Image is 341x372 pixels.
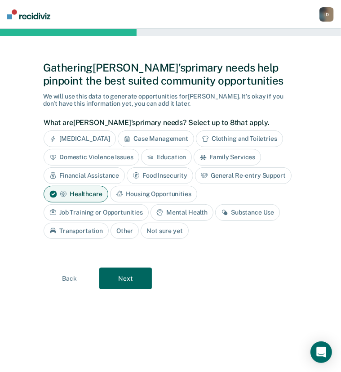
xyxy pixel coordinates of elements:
div: Housing Opportunities [110,186,197,202]
div: Other [111,223,139,239]
div: [MEDICAL_DATA] [44,130,116,147]
div: I D [319,7,334,22]
div: Gathering [PERSON_NAME]'s primary needs help pinpoint the best suited community opportunities [43,61,298,87]
div: Mental Health [151,204,213,221]
div: Education [141,149,192,166]
div: Financial Assistance [44,167,125,184]
div: Domestic Violence Issues [44,149,139,166]
div: Healthcare [44,186,108,202]
div: Family Services [194,149,261,166]
div: Clothing and Toiletries [196,130,283,147]
div: Open Intercom Messenger [310,341,332,363]
div: Not sure yet [141,223,188,239]
img: Recidiviz [7,9,50,19]
div: Substance Use [215,204,280,221]
button: Next [99,268,152,289]
div: Case Management [118,130,194,147]
div: Food Insecurity [127,167,193,184]
label: What are [PERSON_NAME]'s primary needs? Select up to 8 that apply. [44,118,293,127]
div: We will use this data to generate opportunities for [PERSON_NAME] . It's okay if you don't have t... [43,93,298,108]
div: General Re-entry Support [195,167,292,184]
div: Transportation [44,223,109,239]
div: Job Training or Opportunities [44,204,149,221]
button: ID [319,7,334,22]
button: Back [43,268,96,289]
